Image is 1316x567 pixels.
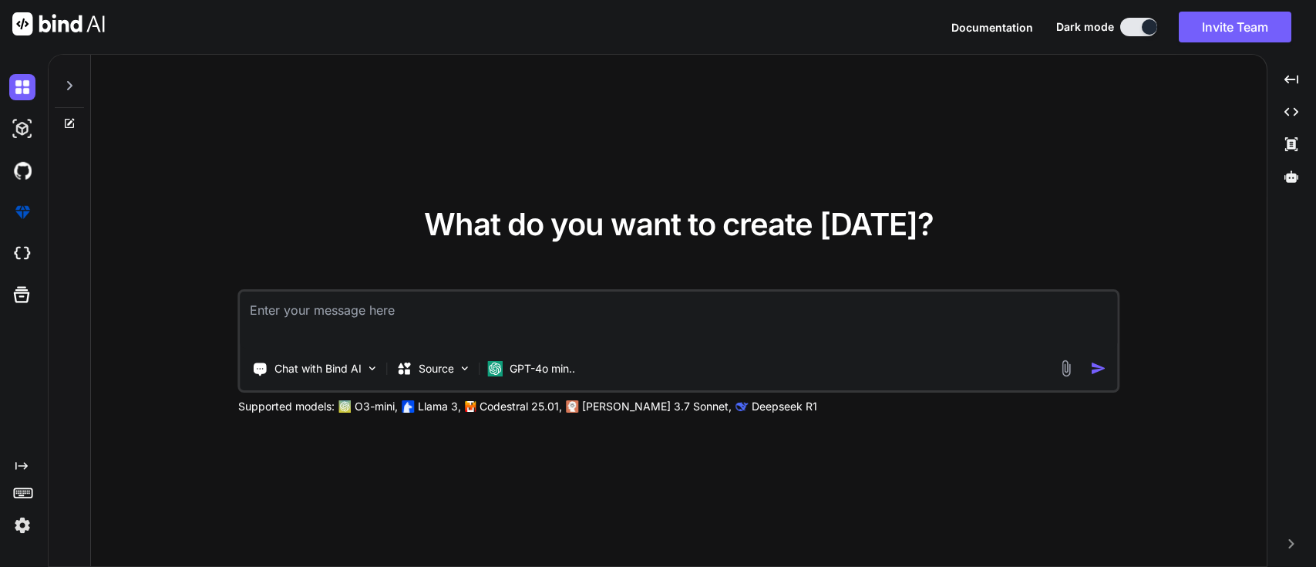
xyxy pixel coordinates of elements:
img: icon [1090,360,1106,376]
img: githubDark [9,157,35,184]
img: darkAi-studio [9,116,35,142]
span: Dark mode [1056,19,1114,35]
p: Chat with Bind AI [274,361,362,376]
img: attachment [1057,359,1075,377]
img: GPT-4o mini [488,361,503,376]
img: darkChat [9,74,35,100]
img: Bind AI [12,12,105,35]
p: Llama 3, [418,399,461,414]
img: cloudideIcon [9,241,35,267]
img: Llama2 [402,400,415,413]
p: O3-mini, [355,399,398,414]
span: Documentation [951,21,1033,34]
button: Documentation [951,19,1033,35]
p: Supported models: [238,399,335,414]
p: Deepseek R1 [752,399,817,414]
img: premium [9,199,35,225]
p: Source [419,361,454,376]
span: What do you want to create [DATE]? [424,205,934,243]
img: Pick Tools [366,362,379,375]
img: settings [9,512,35,538]
button: Invite Team [1179,12,1291,42]
img: claude [567,400,579,413]
p: GPT-4o min.. [510,361,575,376]
img: GPT-4 [339,400,352,413]
img: Pick Models [459,362,472,375]
p: [PERSON_NAME] 3.7 Sonnet, [582,399,732,414]
img: claude [736,400,749,413]
img: Mistral-AI [466,401,476,412]
p: Codestral 25.01, [480,399,562,414]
